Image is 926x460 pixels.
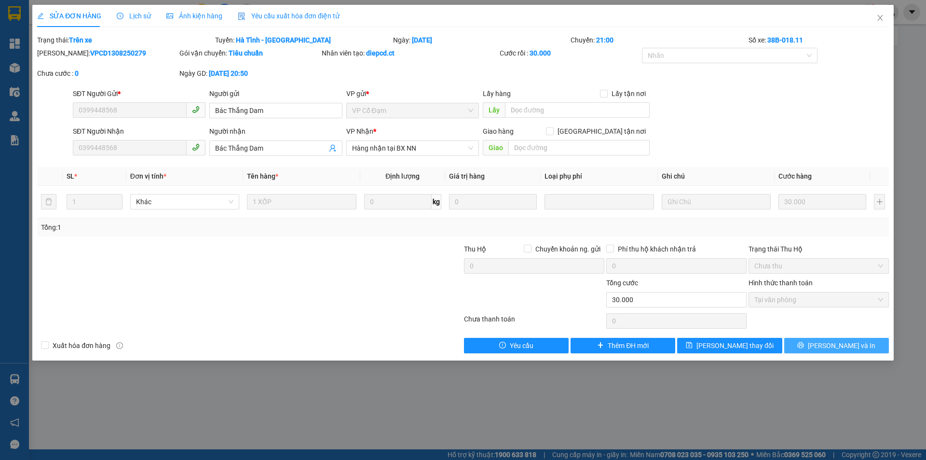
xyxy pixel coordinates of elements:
[238,12,340,20] span: Yêu cầu xuất hóa đơn điện tử
[209,126,342,137] div: Người nhận
[209,88,342,99] div: Người gửi
[366,49,395,57] b: diepcd.ct
[166,12,222,20] span: Ảnh kiện hàng
[166,13,173,19] span: picture
[192,106,200,113] span: phone
[608,88,650,99] span: Lấy tận nơi
[500,48,640,58] div: Cước rồi :
[73,126,205,137] div: SĐT Người Nhận
[37,48,177,58] div: [PERSON_NAME]:
[329,144,337,152] span: user-add
[483,140,508,155] span: Giao
[238,13,245,20] img: icon
[179,48,320,58] div: Gói vận chuyển:
[12,70,112,86] b: GỬI : VP Cổ Đạm
[554,126,650,137] span: [GEOGRAPHIC_DATA] tận nơi
[658,167,775,186] th: Ghi chú
[385,172,420,180] span: Định lượng
[531,244,604,254] span: Chuyển khoản ng. gửi
[229,49,263,57] b: Tiêu chuẩn
[90,24,403,36] li: Cổ Đạm, xã [GEOGRAPHIC_DATA], [GEOGRAPHIC_DATA]
[130,172,166,180] span: Đơn vị tính
[209,70,248,77] b: [DATE] 20:50
[483,127,514,135] span: Giao hàng
[37,68,177,79] div: Chưa cước :
[608,340,649,351] span: Thêm ĐH mới
[749,244,889,254] div: Trạng thái Thu Hộ
[179,68,320,79] div: Ngày GD:
[346,88,479,99] div: VP gửi
[37,12,101,20] span: SỬA ĐƠN HÀNG
[352,103,473,118] span: VP Cổ Đạm
[754,293,883,307] span: Tại văn phòng
[778,194,866,209] input: 0
[606,279,638,287] span: Tổng cước
[449,172,485,180] span: Giá trị hàng
[778,172,812,180] span: Cước hàng
[499,342,506,349] span: exclamation-circle
[571,338,675,353] button: plusThêm ĐH mới
[541,167,657,186] th: Loại phụ phí
[41,194,56,209] button: delete
[596,36,613,44] b: 21:00
[808,340,875,351] span: [PERSON_NAME] và In
[247,172,278,180] span: Tên hàng
[67,172,74,180] span: SL
[510,340,533,351] span: Yêu cầu
[677,338,782,353] button: save[PERSON_NAME] thay đổi
[867,5,894,32] button: Close
[412,36,432,44] b: [DATE]
[41,222,357,233] div: Tổng: 1
[754,259,883,273] span: Chưa thu
[686,342,693,349] span: save
[352,141,473,155] span: Hàng nhận tại BX NN
[37,13,44,19] span: edit
[90,36,403,48] li: Hotline: 1900252555
[749,279,813,287] label: Hình thức thanh toán
[73,88,205,99] div: SĐT Người Gửi
[116,342,123,349] span: info-circle
[69,36,92,44] b: Trên xe
[530,49,551,57] b: 30.000
[12,12,60,60] img: logo.jpg
[483,90,511,98] span: Lấy hàng
[75,70,79,77] b: 0
[214,35,392,45] div: Tuyến:
[346,127,373,135] span: VP Nhận
[322,48,498,58] div: Nhân viên tạo:
[49,340,114,351] span: Xuất hóa đơn hàng
[696,340,774,351] span: [PERSON_NAME] thay đổi
[508,140,650,155] input: Dọc đường
[136,195,233,209] span: Khác
[505,102,650,118] input: Dọc đường
[192,143,200,151] span: phone
[392,35,570,45] div: Ngày:
[874,194,885,209] button: plus
[117,13,123,19] span: clock-circle
[464,245,486,253] span: Thu Hộ
[463,314,605,331] div: Chưa thanh toán
[797,342,804,349] span: printer
[236,36,331,44] b: Hà Tĩnh - [GEOGRAPHIC_DATA]
[662,194,771,209] input: Ghi Chú
[767,36,803,44] b: 38B-018.11
[483,102,505,118] span: Lấy
[36,35,214,45] div: Trạng thái:
[784,338,889,353] button: printer[PERSON_NAME] và In
[464,338,569,353] button: exclamation-circleYêu cầu
[614,244,700,254] span: Phí thu hộ khách nhận trả
[90,49,146,57] b: VPCD1308250279
[117,12,151,20] span: Lịch sử
[432,194,441,209] span: kg
[748,35,890,45] div: Số xe:
[247,194,356,209] input: VD: Bàn, Ghế
[570,35,748,45] div: Chuyến:
[449,194,537,209] input: 0
[597,342,604,349] span: plus
[876,14,884,22] span: close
